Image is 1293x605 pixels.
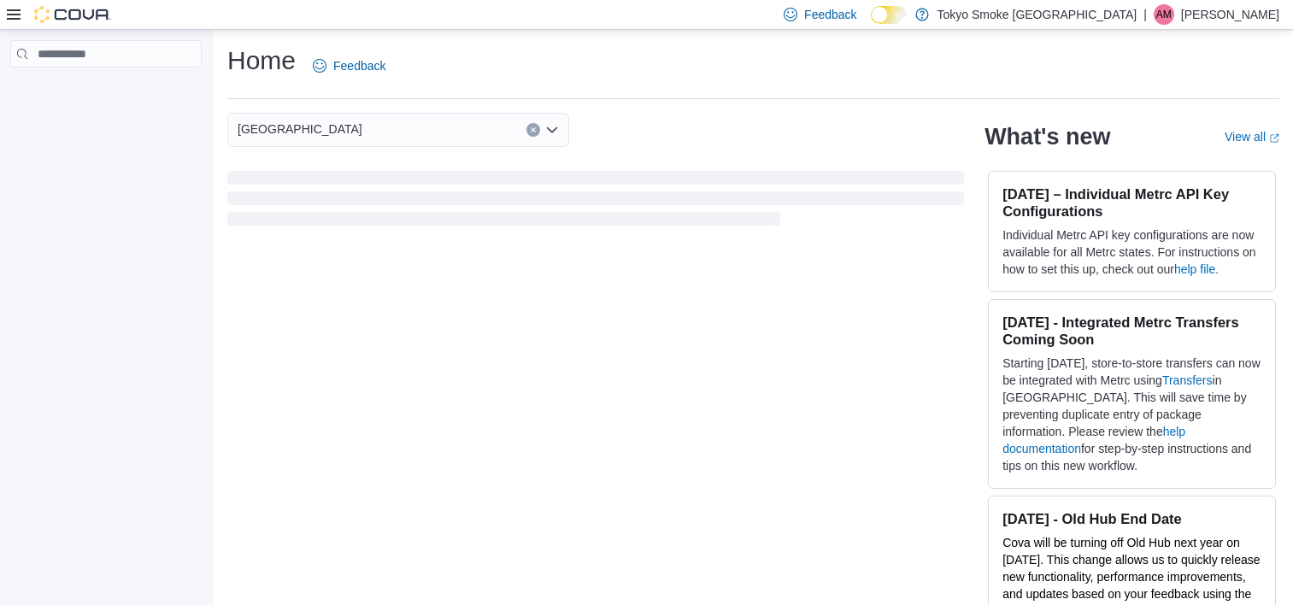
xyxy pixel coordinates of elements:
a: Feedback [306,49,392,83]
h1: Home [227,44,296,78]
span: Feedback [804,6,856,23]
h3: [DATE] - Integrated Metrc Transfers Coming Soon [1002,314,1261,348]
span: Loading [227,174,964,229]
nav: Complex example [10,71,202,112]
h3: [DATE] - Old Hub End Date [1002,510,1261,527]
p: | [1143,4,1147,25]
h2: What's new [984,123,1110,150]
p: Individual Metrc API key configurations are now available for all Metrc states. For instructions ... [1002,226,1261,278]
span: Dark Mode [871,24,872,25]
button: Clear input [526,123,540,137]
span: AM [1156,4,1172,25]
img: Cova [34,6,111,23]
div: Angie Martin [1154,4,1174,25]
p: Tokyo Smoke [GEOGRAPHIC_DATA] [937,4,1137,25]
span: [GEOGRAPHIC_DATA] [238,119,362,139]
a: help file [1174,262,1215,276]
p: Starting [DATE], store-to-store transfers can now be integrated with Metrc using in [GEOGRAPHIC_D... [1002,355,1261,474]
p: [PERSON_NAME] [1181,4,1279,25]
a: Transfers [1162,373,1213,387]
span: Feedback [333,57,385,74]
svg: External link [1269,133,1279,144]
input: Dark Mode [871,6,907,24]
a: View allExternal link [1225,130,1279,144]
button: Open list of options [545,123,559,137]
h3: [DATE] – Individual Metrc API Key Configurations [1002,185,1261,220]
